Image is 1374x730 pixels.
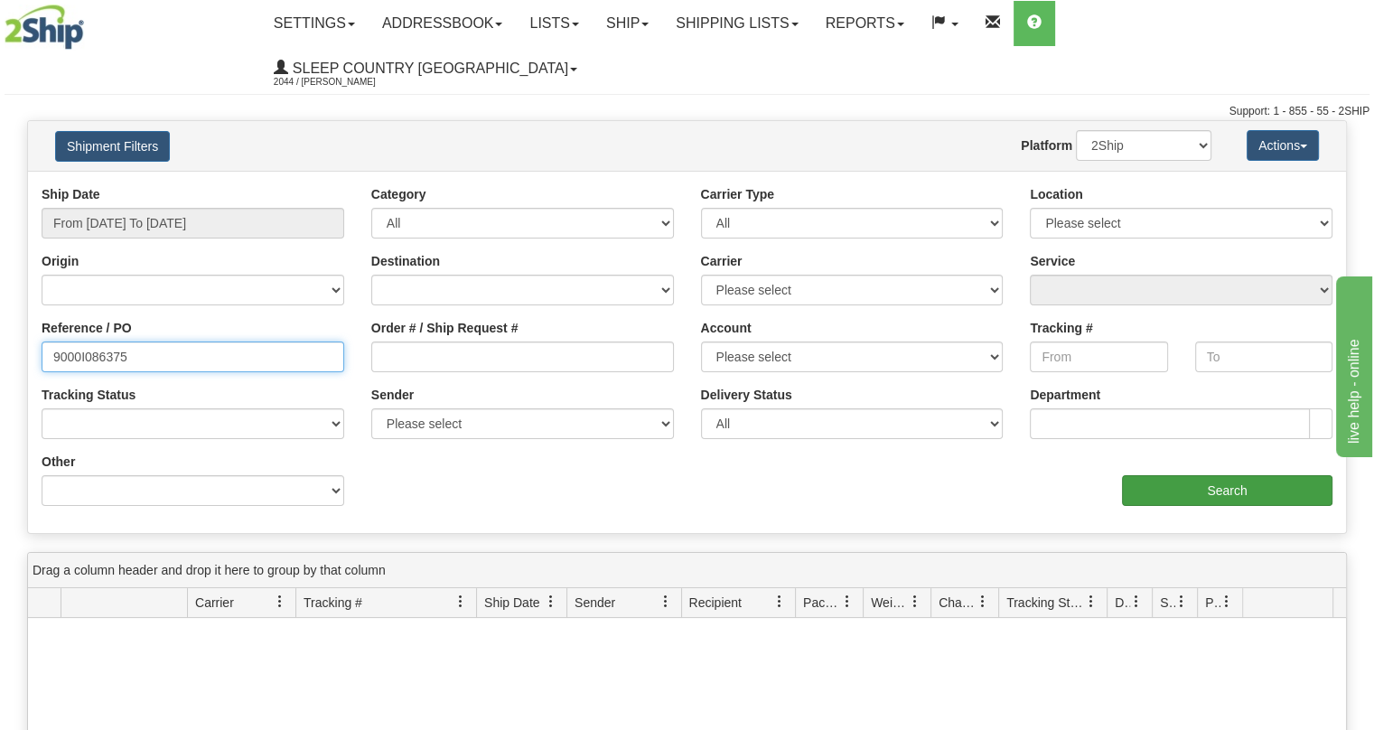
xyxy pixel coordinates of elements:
[1115,594,1130,612] span: Delivery Status
[701,185,774,203] label: Carrier Type
[803,594,841,612] span: Packages
[593,1,662,46] a: Ship
[14,11,167,33] div: live help - online
[575,594,615,612] span: Sender
[42,386,136,404] label: Tracking Status
[304,594,362,612] span: Tracking #
[42,185,100,203] label: Ship Date
[445,586,476,617] a: Tracking # filter column settings
[1122,475,1332,506] input: Search
[42,319,132,337] label: Reference / PO
[5,5,84,50] img: logo2044.jpg
[536,586,566,617] a: Ship Date filter column settings
[662,1,811,46] a: Shipping lists
[871,594,909,612] span: Weight
[1021,136,1072,154] label: Platform
[274,73,409,91] span: 2044 / [PERSON_NAME]
[371,319,519,337] label: Order # / Ship Request #
[1030,252,1075,270] label: Service
[1006,594,1085,612] span: Tracking Status
[701,252,743,270] label: Carrier
[1166,586,1197,617] a: Shipment Issues filter column settings
[1205,594,1220,612] span: Pickup Status
[650,586,681,617] a: Sender filter column settings
[1076,586,1107,617] a: Tracking Status filter column settings
[516,1,592,46] a: Lists
[967,586,998,617] a: Charge filter column settings
[1195,342,1332,372] input: To
[1332,273,1372,457] iframe: chat widget
[1247,130,1319,161] button: Actions
[369,1,517,46] a: Addressbook
[812,1,918,46] a: Reports
[260,1,369,46] a: Settings
[900,586,930,617] a: Weight filter column settings
[701,386,792,404] label: Delivery Status
[55,131,170,162] button: Shipment Filters
[701,319,752,337] label: Account
[371,185,426,203] label: Category
[1030,386,1100,404] label: Department
[288,61,568,76] span: Sleep Country [GEOGRAPHIC_DATA]
[484,594,539,612] span: Ship Date
[1211,586,1242,617] a: Pickup Status filter column settings
[260,46,591,91] a: Sleep Country [GEOGRAPHIC_DATA] 2044 / [PERSON_NAME]
[42,453,75,471] label: Other
[371,252,440,270] label: Destination
[939,594,977,612] span: Charge
[1030,319,1092,337] label: Tracking #
[689,594,742,612] span: Recipient
[1030,342,1167,372] input: From
[1160,594,1175,612] span: Shipment Issues
[195,594,234,612] span: Carrier
[764,586,795,617] a: Recipient filter column settings
[42,252,79,270] label: Origin
[1121,586,1152,617] a: Delivery Status filter column settings
[832,586,863,617] a: Packages filter column settings
[5,104,1369,119] div: Support: 1 - 855 - 55 - 2SHIP
[28,553,1346,588] div: grid grouping header
[371,386,414,404] label: Sender
[1030,185,1082,203] label: Location
[265,586,295,617] a: Carrier filter column settings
